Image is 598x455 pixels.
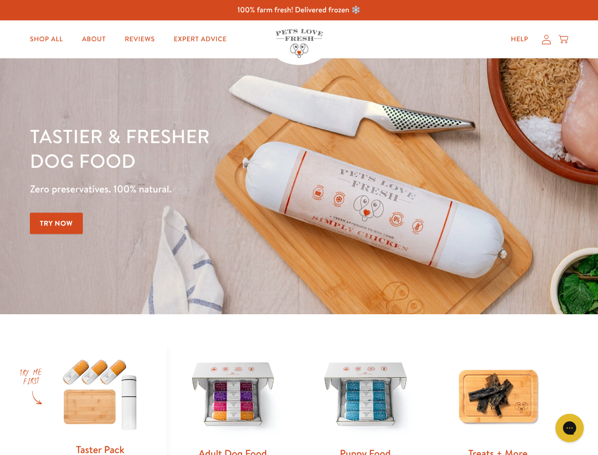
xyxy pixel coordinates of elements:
[30,181,389,198] p: Zero preservatives. 100% natural.
[30,124,389,173] h1: Tastier & fresher dog food
[551,410,589,446] iframe: Gorgias live chat messenger
[74,30,113,49] a: About
[22,30,71,49] a: Shop All
[503,30,536,49] a: Help
[276,29,323,58] img: Pets Love Fresh
[30,213,83,234] a: Try Now
[117,30,162,49] a: Reviews
[166,30,234,49] a: Expert Advice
